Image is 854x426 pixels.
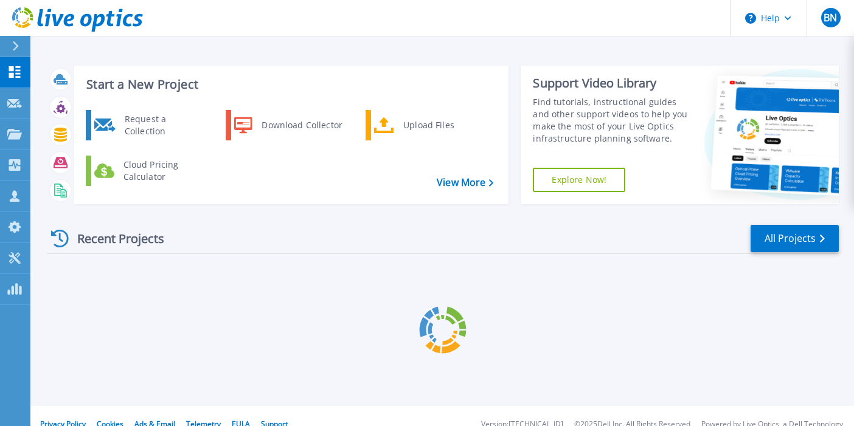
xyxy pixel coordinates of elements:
a: Explore Now! [533,168,625,192]
div: Download Collector [255,113,347,137]
a: View More [437,177,493,188]
div: Support Video Library [533,75,692,91]
a: Download Collector [226,110,350,140]
a: Upload Files [366,110,490,140]
div: Recent Projects [47,224,181,253]
div: Upload Files [397,113,487,137]
div: Find tutorials, instructional guides and other support videos to help you make the most of your L... [533,96,692,145]
span: BN [824,13,837,22]
a: All Projects [751,225,839,252]
a: Cloud Pricing Calculator [86,156,210,186]
div: Cloud Pricing Calculator [117,159,207,183]
div: Request a Collection [119,113,207,137]
h3: Start a New Project [86,78,493,91]
a: Request a Collection [86,110,210,140]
